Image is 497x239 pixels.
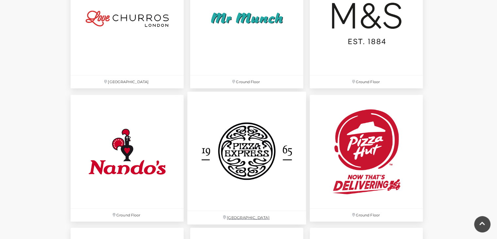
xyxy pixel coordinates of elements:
[71,209,184,222] p: Ground Floor
[190,76,303,88] p: Ground Floor
[184,88,310,228] a: [GEOGRAPHIC_DATA]
[71,76,184,88] p: [GEOGRAPHIC_DATA]
[310,209,423,222] p: Ground Floor
[67,92,187,225] a: Ground Floor
[310,76,423,88] p: Ground Floor
[187,211,306,225] p: [GEOGRAPHIC_DATA]
[306,92,426,225] a: Ground Floor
